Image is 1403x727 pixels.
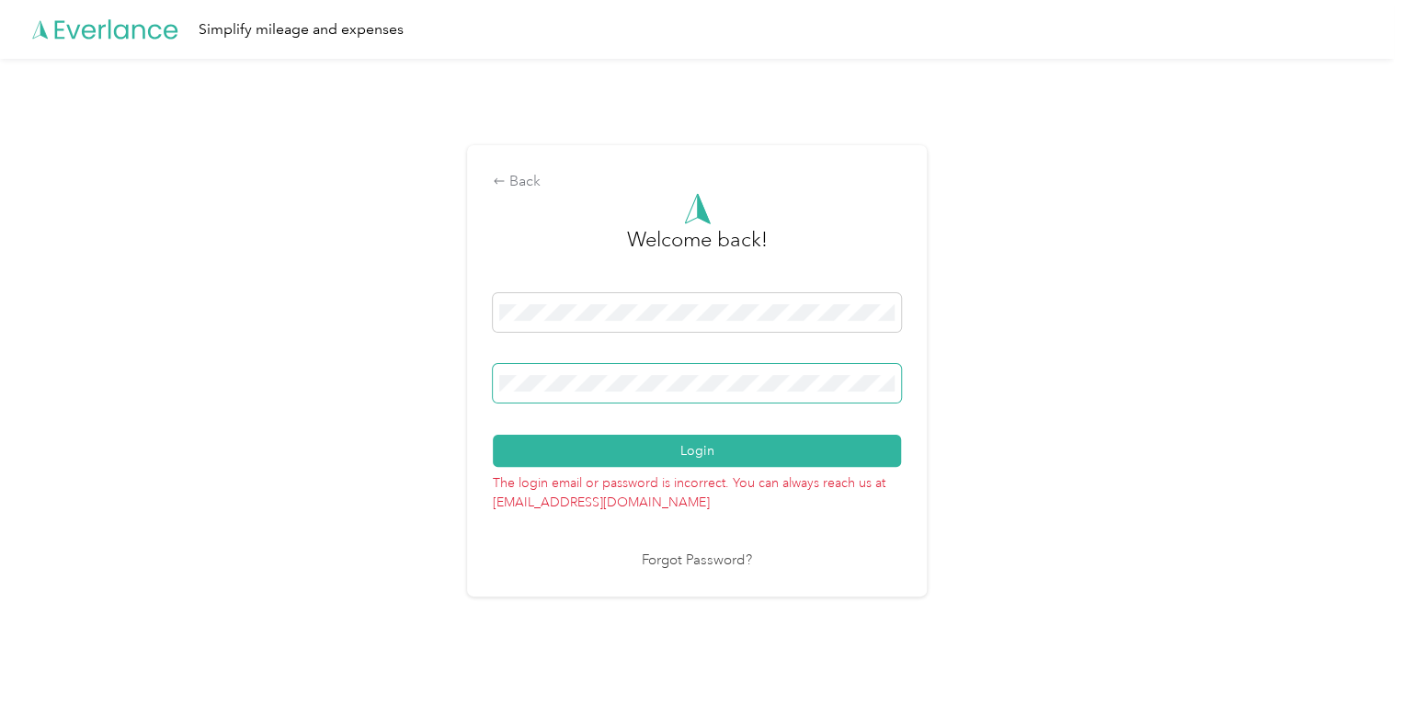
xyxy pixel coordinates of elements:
[493,435,901,467] button: Login
[642,551,752,572] a: Forgot Password?
[493,467,901,512] p: The login email or password is incorrect. You can always reach us at [EMAIL_ADDRESS][DOMAIN_NAME]
[493,171,901,193] div: Back
[199,18,404,41] div: Simplify mileage and expenses
[627,224,768,274] h3: greeting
